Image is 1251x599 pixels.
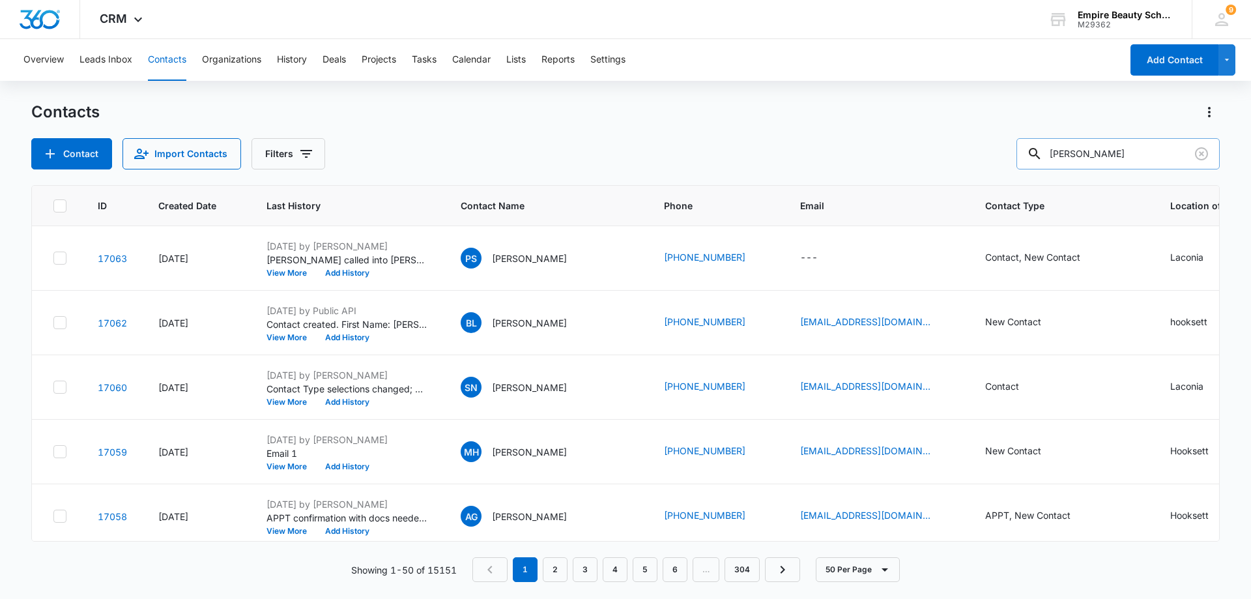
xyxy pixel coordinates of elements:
[266,511,429,525] p: APPT confirmation with docs needed and link/code to FAFSA
[985,508,1094,524] div: Contact Type - APPT, New Contact - Select to Edit Field
[158,381,235,394] div: [DATE]
[800,250,841,266] div: Email - - Select to Edit Field
[277,39,307,81] button: History
[1016,138,1220,169] input: Search Contacts
[1078,10,1173,20] div: account name
[323,39,346,81] button: Deals
[1226,5,1236,15] div: notifications count
[31,138,112,169] button: Add Contact
[98,511,127,522] a: Navigate to contact details page for Alexis Gervais
[663,557,687,582] a: Page 6
[100,12,127,25] span: CRM
[98,199,108,212] span: ID
[98,446,127,458] a: Navigate to contact details page for Malori Haraburda
[800,508,930,522] a: [EMAIL_ADDRESS][DOMAIN_NAME]
[98,317,127,329] a: Navigate to contact details page for Brenda L De Leon
[461,199,614,212] span: Contact Name
[765,557,800,582] a: Next Page
[492,510,567,523] p: [PERSON_NAME]
[316,269,379,277] button: Add History
[362,39,396,81] button: Projects
[472,557,800,582] nav: Pagination
[461,377,482,398] span: SN
[985,508,1071,522] div: APPT, New Contact
[412,39,437,81] button: Tasks
[800,444,954,460] div: Email - Malori0326@gmail.com - Select to Edit Field
[573,557,597,582] a: Page 3
[985,379,1042,395] div: Contact Type - Contact - Select to Edit Field
[1199,102,1220,123] button: Actions
[452,39,491,81] button: Calendar
[23,39,64,81] button: Overview
[664,444,769,460] div: Phone - (603) 456-5397 - Select to Edit Field
[1078,20,1173,29] div: account id
[816,557,900,582] button: 50 Per Page
[800,250,818,266] div: ---
[1170,379,1227,395] div: Location of Interest (for FB ad integration) - Laconia - Select to Edit Field
[266,199,410,212] span: Last History
[266,304,429,317] p: [DATE] by Public API
[664,379,769,395] div: Phone - +1 (603) 273-8047 - Select to Edit Field
[266,239,429,253] p: [DATE] by [PERSON_NAME]
[266,463,316,471] button: View More
[492,445,567,459] p: [PERSON_NAME]
[266,398,316,406] button: View More
[985,199,1120,212] span: Contact Type
[1170,315,1231,330] div: Location of Interest (for FB ad integration) - hooksett - Select to Edit Field
[1170,508,1232,524] div: Location of Interest (for FB ad integration) - Hooksett - Select to Edit Field
[461,312,590,333] div: Contact Name - Brenda L De Leon - Select to Edit Field
[461,441,590,462] div: Contact Name - Malori Haraburda - Select to Edit Field
[266,527,316,535] button: View More
[158,252,235,265] div: [DATE]
[664,444,745,458] a: [PHONE_NUMBER]
[1170,250,1227,266] div: Location of Interest (for FB ad integration) - Laconia - Select to Edit Field
[985,444,1065,460] div: Contact Type - New Contact - Select to Edit Field
[985,379,1019,393] div: Contact
[158,316,235,330] div: [DATE]
[664,250,745,264] a: [PHONE_NUMBER]
[158,510,235,523] div: [DATE]
[1170,315,1207,329] div: hooksett
[202,39,261,81] button: Organizations
[461,506,482,527] span: AG
[985,444,1041,458] div: New Contact
[316,398,379,406] button: Add History
[266,433,429,446] p: [DATE] by [PERSON_NAME]
[266,446,429,460] p: Email 1
[122,138,241,169] button: Import Contacts
[985,250,1104,266] div: Contact Type - Contact, New Contact - Select to Edit Field
[590,39,625,81] button: Settings
[664,315,769,330] div: Phone - +1 (603) 294-7891 - Select to Edit Field
[664,379,745,393] a: [PHONE_NUMBER]
[800,315,930,329] a: [EMAIL_ADDRESS][DOMAIN_NAME]
[316,334,379,342] button: Add History
[1130,44,1218,76] button: Add Contact
[664,250,769,266] div: Phone - (603) 581-4079 - Select to Edit Field
[1170,444,1209,458] div: Hooksett
[664,508,745,522] a: [PHONE_NUMBER]
[1226,5,1236,15] span: 9
[633,557,657,582] a: Page 5
[252,138,325,169] button: Filters
[266,368,429,382] p: [DATE] by [PERSON_NAME]
[985,315,1065,330] div: Contact Type - New Contact - Select to Edit Field
[800,379,954,395] div: Email - shaydotti7@icloud.com - Select to Edit Field
[664,199,750,212] span: Phone
[800,315,954,330] div: Email - dekeonliz1110@gmail.com - Select to Edit Field
[266,253,429,267] p: [PERSON_NAME] called into [PERSON_NAME], interested in Nail tech- let her know we don't offer nai...
[98,382,127,393] a: Navigate to contact details page for Shayleigh Nash
[1170,379,1203,393] div: Laconia
[461,441,482,462] span: MH
[266,334,316,342] button: View More
[461,312,482,333] span: BL
[985,315,1041,329] div: New Contact
[492,316,567,330] p: [PERSON_NAME]
[461,377,590,398] div: Contact Name - Shayleigh Nash - Select to Edit Field
[1170,250,1203,264] div: Laconia
[316,463,379,471] button: Add History
[492,381,567,394] p: [PERSON_NAME]
[158,199,216,212] span: Created Date
[148,39,186,81] button: Contacts
[800,444,930,458] a: [EMAIL_ADDRESS][DOMAIN_NAME]
[461,248,590,269] div: Contact Name - Pam Sciglimpaglia - Select to Edit Field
